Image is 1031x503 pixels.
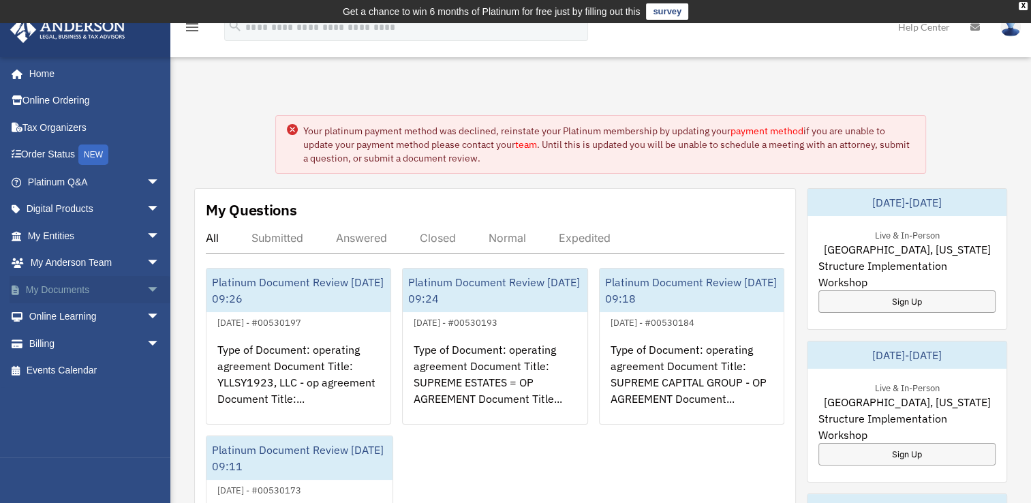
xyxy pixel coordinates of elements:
[807,189,1006,216] div: [DATE]-[DATE]
[403,331,587,437] div: Type of Document: operating agreement Document Title: SUPREME ESTATES = OP AGREEMENT Document Tit...
[1019,2,1028,10] div: close
[863,380,950,394] div: Live & In-Person
[823,394,990,410] span: [GEOGRAPHIC_DATA], [US_STATE]
[489,231,526,245] div: Normal
[818,443,996,466] a: Sign Up
[818,258,996,290] span: Structure Implementation Workshop
[147,276,174,304] span: arrow_drop_down
[559,231,611,245] div: Expedited
[251,231,303,245] div: Submitted
[10,222,181,249] a: My Entitiesarrow_drop_down
[147,249,174,277] span: arrow_drop_down
[807,341,1006,369] div: [DATE]-[DATE]
[1000,17,1021,37] img: User Pic
[147,222,174,250] span: arrow_drop_down
[10,141,181,169] a: Order StatusNEW
[818,290,996,313] a: Sign Up
[600,269,784,312] div: Platinum Document Review [DATE] 09:18
[402,268,587,425] a: Platinum Document Review [DATE] 09:24[DATE] - #00530193Type of Document: operating agreement Docu...
[206,269,390,312] div: Platinum Document Review [DATE] 09:26
[823,241,990,258] span: [GEOGRAPHIC_DATA], [US_STATE]
[147,196,174,224] span: arrow_drop_down
[863,227,950,241] div: Live & In-Person
[403,269,587,312] div: Platinum Document Review [DATE] 09:24
[228,18,243,33] i: search
[10,168,181,196] a: Platinum Q&Aarrow_drop_down
[10,249,181,277] a: My Anderson Teamarrow_drop_down
[10,357,181,384] a: Events Calendar
[420,231,456,245] div: Closed
[343,3,641,20] div: Get a chance to win 6 months of Platinum for free just by filling out this
[206,482,312,496] div: [DATE] - #00530173
[184,24,200,35] a: menu
[206,436,393,480] div: Platinum Document Review [DATE] 09:11
[303,124,914,165] div: Your platinum payment method was declined, reinstate your Platinum membership by updating your if...
[147,330,174,358] span: arrow_drop_down
[10,196,181,223] a: Digital Productsarrow_drop_down
[206,231,219,245] div: All
[206,200,297,220] div: My Questions
[10,303,181,331] a: Online Learningarrow_drop_down
[600,314,705,329] div: [DATE] - #00530184
[10,330,181,357] a: Billingarrow_drop_down
[10,276,181,303] a: My Documentsarrow_drop_down
[599,268,784,425] a: Platinum Document Review [DATE] 09:18[DATE] - #00530184Type of Document: operating agreement Docu...
[206,268,391,425] a: Platinum Document Review [DATE] 09:26[DATE] - #00530197Type of Document: operating agreement Docu...
[403,314,508,329] div: [DATE] - #00530193
[10,114,181,141] a: Tax Organizers
[515,138,537,151] a: team
[336,231,387,245] div: Answered
[6,16,129,43] img: Anderson Advisors Platinum Portal
[818,410,996,443] span: Structure Implementation Workshop
[730,125,803,137] a: payment method
[206,331,390,437] div: Type of Document: operating agreement Document Title: YLLSY1923, LLC - op agreement Document Titl...
[600,331,784,437] div: Type of Document: operating agreement Document Title: SUPREME CAPITAL GROUP - OP AGREEMENT Docume...
[147,168,174,196] span: arrow_drop_down
[646,3,688,20] a: survey
[10,87,181,115] a: Online Ordering
[10,60,174,87] a: Home
[147,303,174,331] span: arrow_drop_down
[78,144,108,165] div: NEW
[206,314,312,329] div: [DATE] - #00530197
[184,19,200,35] i: menu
